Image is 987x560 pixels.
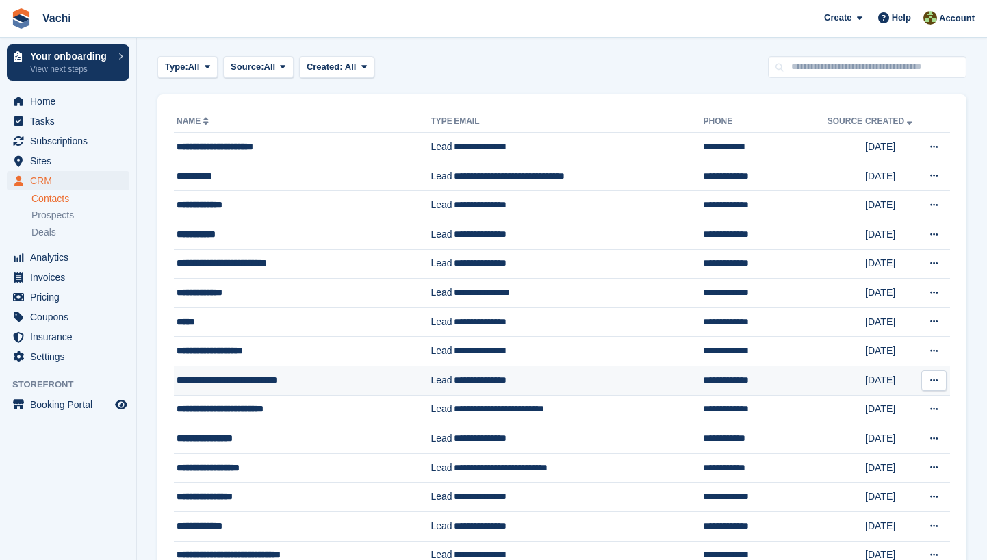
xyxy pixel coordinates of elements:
a: menu [7,268,129,287]
td: [DATE] [865,307,919,337]
img: stora-icon-8386f47178a22dfd0bd8f6a31ec36ba5ce8667c1dd55bd0f319d3a0aa187defe.svg [11,8,31,29]
td: Lead [431,395,454,424]
td: Lead [431,162,454,191]
a: Deals [31,225,129,240]
td: [DATE] [865,395,919,424]
span: Home [30,92,112,111]
a: Contacts [31,192,129,205]
button: Created: All [299,56,374,79]
span: All [345,62,357,72]
span: Invoices [30,268,112,287]
td: [DATE] [865,337,919,366]
td: [DATE] [865,133,919,162]
td: Lead [431,133,454,162]
td: [DATE] [865,162,919,191]
span: Insurance [30,327,112,346]
span: Sites [30,151,112,170]
span: All [188,60,200,74]
span: Prospects [31,209,74,222]
span: Pricing [30,288,112,307]
span: Settings [30,347,112,366]
a: menu [7,395,129,414]
td: Lead [431,191,454,220]
a: menu [7,327,129,346]
span: Coupons [30,307,112,327]
button: Type: All [157,56,218,79]
span: Created: [307,62,343,72]
span: Type: [165,60,188,74]
a: menu [7,347,129,366]
td: Lead [431,337,454,366]
img: Anete Gre [923,11,937,25]
td: [DATE] [865,511,919,541]
td: Lead [431,307,454,337]
span: Storefront [12,378,136,392]
td: [DATE] [865,424,919,454]
td: [DATE] [865,220,919,249]
span: Booking Portal [30,395,112,414]
a: Preview store [113,396,129,413]
span: Analytics [30,248,112,267]
td: Lead [431,453,454,483]
span: Account [939,12,975,25]
a: menu [7,151,129,170]
span: Tasks [30,112,112,131]
span: Create [824,11,851,25]
td: [DATE] [865,453,919,483]
td: [DATE] [865,483,919,512]
th: Source [828,111,865,133]
a: menu [7,307,129,327]
span: Subscriptions [30,131,112,151]
span: Help [892,11,911,25]
span: CRM [30,171,112,190]
span: All [264,60,276,74]
th: Type [431,111,454,133]
td: Lead [431,511,454,541]
a: Created [865,116,915,126]
a: menu [7,248,129,267]
a: menu [7,92,129,111]
a: Vachi [37,7,77,29]
td: Lead [431,424,454,454]
a: menu [7,171,129,190]
span: Source: [231,60,264,74]
td: [DATE] [865,249,919,279]
p: View next steps [30,63,112,75]
a: Name [177,116,211,126]
a: menu [7,131,129,151]
span: Deals [31,226,56,239]
th: Email [454,111,703,133]
p: Your onboarding [30,51,112,61]
td: Lead [431,220,454,249]
td: [DATE] [865,366,919,395]
th: Phone [703,111,827,133]
td: Lead [431,366,454,395]
button: Source: All [223,56,294,79]
td: Lead [431,279,454,308]
td: [DATE] [865,279,919,308]
td: Lead [431,249,454,279]
td: [DATE] [865,191,919,220]
a: Prospects [31,208,129,222]
a: menu [7,112,129,131]
a: menu [7,288,129,307]
a: Your onboarding View next steps [7,44,129,81]
td: Lead [431,483,454,512]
